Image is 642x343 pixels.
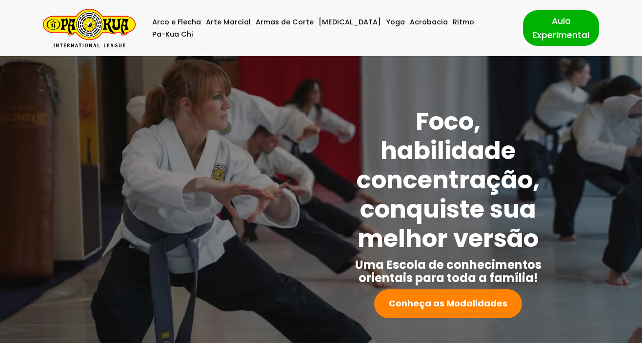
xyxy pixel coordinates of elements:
a: Arte Marcial [206,16,251,28]
a: Aula Experimental [523,10,599,45]
a: Armas de Corte [256,16,314,28]
strong: Uma Escola de conhecimentos orientais para toda a família! [355,257,542,286]
a: Arco e Flecha [152,16,201,28]
strong: Foco, habilidade concentração, conquiste sua melhor versão [357,104,540,256]
a: Pa-Kua Chi [152,28,193,40]
a: Pa-Kua Brasil Uma Escola de conhecimentos orientais para toda a família. Foco, habilidade concent... [43,9,136,47]
a: [MEDICAL_DATA] [319,16,381,28]
strong: Conheça as Modalidades [389,297,507,309]
a: Yoga [386,16,405,28]
div: Menu primário [150,16,508,40]
a: Acrobacia [410,16,448,28]
a: Conheça as Modalidades [374,289,522,318]
a: Ritmo [453,16,474,28]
